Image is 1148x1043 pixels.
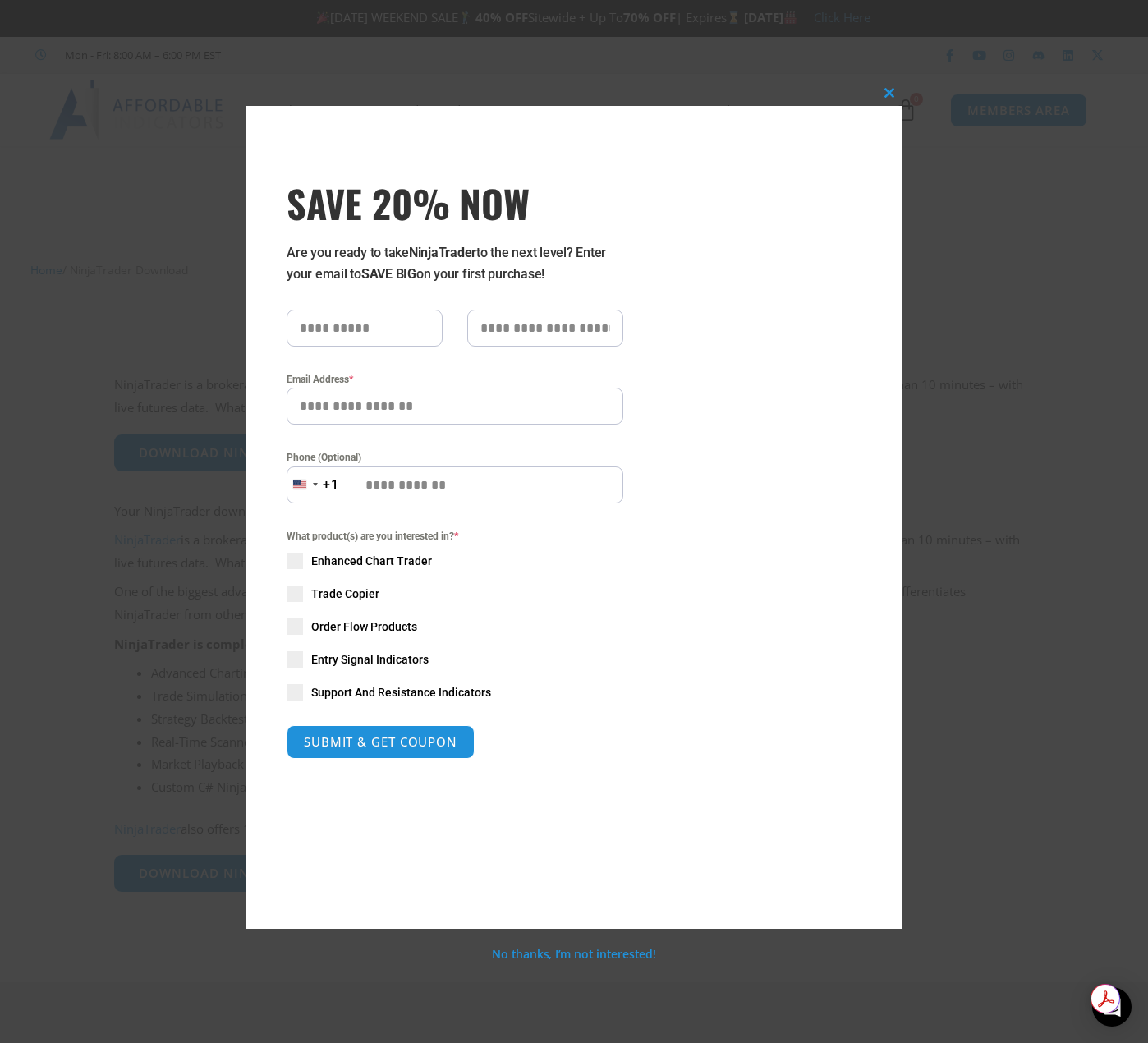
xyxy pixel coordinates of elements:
[311,586,379,602] span: Trade Copier
[287,242,623,285] p: Are you ready to take to the next level? Enter your email to on your first purchase!
[323,475,339,496] div: +1
[287,651,623,668] label: Entry Signal Indicators
[287,528,623,544] span: What product(s) are you interested in?
[311,651,429,668] span: Entry Signal Indicators
[492,946,655,962] a: No thanks, I’m not interested!
[311,553,432,569] span: Enhanced Chart Trader
[361,266,416,282] strong: SAVE BIG
[287,180,623,226] span: SAVE 20% NOW
[409,245,476,260] strong: NinjaTrader
[287,449,623,466] label: Phone (Optional)
[287,586,623,602] label: Trade Copier
[287,618,623,635] label: Order Flow Products
[287,725,475,759] button: SUBMIT & GET COUPON
[311,618,417,635] span: Order Flow Products
[287,684,623,701] label: Support And Resistance Indicators
[287,371,623,388] label: Email Address
[287,553,623,569] label: Enhanced Chart Trader
[311,684,491,701] span: Support And Resistance Indicators
[287,466,339,503] button: Selected country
